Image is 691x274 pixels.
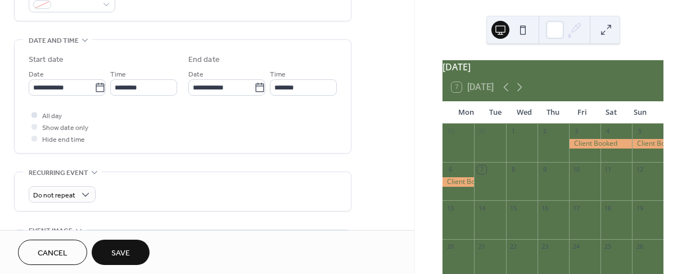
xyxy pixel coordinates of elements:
div: 13 [446,204,454,212]
button: Cancel [18,240,87,265]
div: 14 [477,204,486,212]
div: 1 [509,127,518,136]
div: Thu [539,101,568,124]
div: 21 [477,242,486,251]
button: Save [92,240,150,265]
div: 18 [604,204,612,212]
div: Start date [29,54,64,66]
div: 20 [446,242,454,251]
span: Time [110,69,126,80]
span: Show date only [42,122,88,134]
div: Tue [481,101,510,124]
div: 2 [541,127,549,136]
span: Time [270,69,286,80]
div: Client Booked [442,177,474,187]
div: 30 [477,127,486,136]
div: 19 [635,204,644,212]
div: 26 [635,242,644,251]
div: Client Booked [632,139,663,149]
div: 11 [604,165,612,174]
span: Date [188,69,204,80]
div: Fri [567,101,597,124]
span: Cancel [38,248,67,259]
div: 15 [509,204,518,212]
span: Date and time [29,35,79,47]
span: All day [42,110,62,122]
div: 24 [572,242,581,251]
span: Save [111,248,130,259]
div: 5 [635,127,644,136]
div: 10 [572,165,581,174]
div: 17 [572,204,581,212]
span: Do not repeat [33,189,75,202]
span: Event image [29,225,73,237]
div: 8 [509,165,518,174]
div: Mon [451,101,481,124]
div: 23 [541,242,549,251]
div: 16 [541,204,549,212]
div: 22 [509,242,518,251]
span: Recurring event [29,167,88,179]
div: Sun [625,101,654,124]
div: 3 [572,127,581,136]
div: 4 [604,127,612,136]
div: 25 [604,242,612,251]
div: End date [188,54,220,66]
div: 6 [446,165,454,174]
div: 9 [541,165,549,174]
div: 29 [446,127,454,136]
div: Wed [509,101,539,124]
div: [DATE] [442,60,663,74]
div: 7 [477,165,486,174]
div: Client Booked [569,139,632,149]
div: Sat [597,101,626,124]
div: 12 [635,165,644,174]
span: Hide end time [42,134,85,146]
span: Date [29,69,44,80]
